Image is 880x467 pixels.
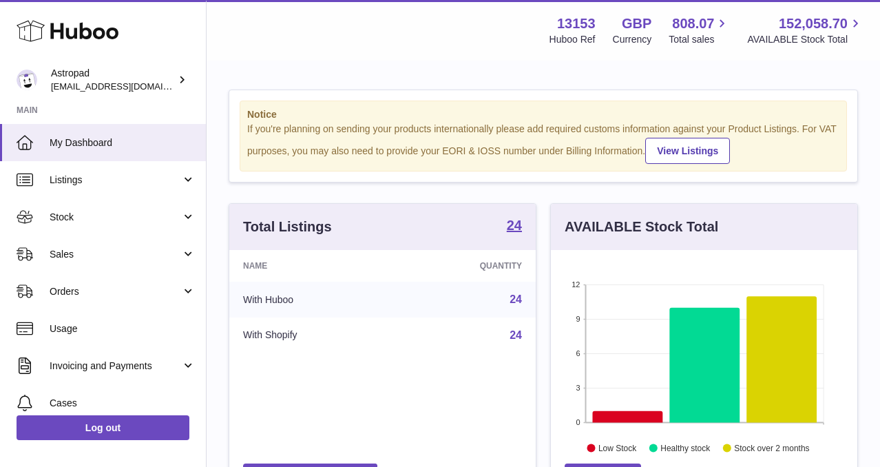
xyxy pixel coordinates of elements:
span: Total sales [669,33,730,46]
span: Usage [50,322,196,335]
a: 24 [510,293,522,305]
div: Astropad [51,67,175,93]
text: 12 [572,280,580,289]
text: 3 [576,384,580,392]
span: [EMAIL_ADDRESS][DOMAIN_NAME] [51,81,202,92]
span: 152,058.70 [779,14,848,33]
h3: AVAILABLE Stock Total [565,218,718,236]
strong: Notice [247,108,839,121]
span: Orders [50,285,181,298]
div: Currency [613,33,652,46]
div: If you're planning on sending your products internationally please add required customs informati... [247,123,839,164]
a: Log out [17,415,189,440]
text: 0 [576,418,580,426]
text: 9 [576,315,580,323]
span: AVAILABLE Stock Total [747,33,863,46]
th: Quantity [395,250,536,282]
td: With Huboo [229,282,395,318]
td: With Shopify [229,318,395,353]
img: matt@astropad.com [17,70,37,90]
text: 6 [576,349,580,357]
span: My Dashboard [50,136,196,149]
div: Huboo Ref [549,33,596,46]
a: 808.07 Total sales [669,14,730,46]
strong: 13153 [557,14,596,33]
span: Invoicing and Payments [50,360,181,373]
th: Name [229,250,395,282]
a: 24 [507,218,522,235]
span: Sales [50,248,181,261]
strong: 24 [507,218,522,232]
span: Cases [50,397,196,410]
span: 808.07 [672,14,714,33]
text: Stock over 2 months [734,443,809,453]
a: View Listings [645,138,730,164]
text: Healthy stock [660,443,711,453]
strong: GBP [622,14,651,33]
a: 152,058.70 AVAILABLE Stock Total [747,14,863,46]
span: Stock [50,211,181,224]
a: 24 [510,329,522,341]
text: Low Stock [598,443,637,453]
h3: Total Listings [243,218,332,236]
span: Listings [50,174,181,187]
